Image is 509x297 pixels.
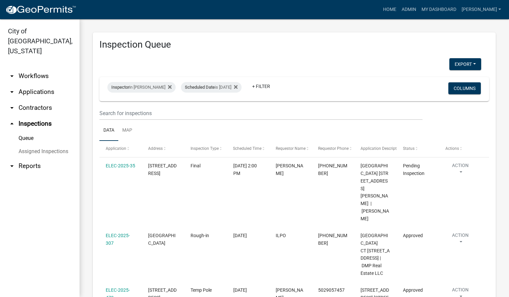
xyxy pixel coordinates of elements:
span: Rough-in [191,233,209,238]
a: + Filter [247,80,275,92]
datatable-header-cell: Requestor Phone [312,141,354,157]
a: Home [380,3,399,16]
span: 2513 UTICA PIKE [148,163,177,176]
input: Search for inspections [99,106,423,120]
div: in [PERSON_NAME] [107,82,176,93]
a: ELEC-2025-35 [106,163,135,168]
span: 502-376-8347 [318,163,347,176]
span: RIDGEWOOD CT 2432 Ridgewood Court lot 914 | DMP Real Estate LLC [361,233,390,276]
a: Map [118,120,136,141]
span: KEVIN DUPONT [276,163,303,176]
a: Data [99,120,118,141]
span: Final [191,163,200,168]
i: arrow_drop_down [8,88,16,96]
a: [PERSON_NAME] [459,3,504,16]
a: My Dashboard [419,3,459,16]
div: [DATE] 2:00 PM [233,162,263,177]
span: Status [403,146,415,151]
button: Columns [448,82,481,94]
datatable-header-cell: Application [99,141,142,157]
i: arrow_drop_down [8,104,16,112]
span: Pending Inspection [403,163,424,176]
datatable-header-cell: Address [142,141,184,157]
span: Application Description [361,146,402,151]
datatable-header-cell: Scheduled Time [227,141,269,157]
div: [DATE] [233,232,263,239]
datatable-header-cell: Status [397,141,439,157]
span: 5029057457 [318,287,345,293]
span: ILPO [276,233,286,238]
span: Actions [445,146,459,151]
span: Requestor Phone [318,146,349,151]
datatable-header-cell: Requestor Name [269,141,311,157]
i: arrow_drop_down [8,72,16,80]
h3: Inspection Queue [99,39,489,50]
div: is [DATE] [181,82,242,93]
span: Inspection Type [191,146,219,151]
span: Address [148,146,163,151]
span: Approved [403,287,423,293]
span: Application [106,146,126,151]
span: Requestor Name [276,146,306,151]
span: RIDGEWOOD CT [148,233,176,246]
span: 502-807-8777 [318,233,347,246]
i: arrow_drop_down [8,162,16,170]
span: Temp Pole [191,287,212,293]
a: Admin [399,3,419,16]
datatable-header-cell: Actions [439,141,481,157]
a: ELEC-2025-307 [106,233,130,246]
i: arrow_drop_up [8,120,16,128]
span: Scheduled Date [185,85,215,90]
div: [DATE] [233,286,263,294]
button: Action [445,232,475,248]
button: Export [449,58,481,70]
button: Action [445,162,475,179]
datatable-header-cell: Inspection Type [184,141,227,157]
span: Inspector [111,85,129,90]
datatable-header-cell: Application Description [354,141,397,157]
span: Approved [403,233,423,238]
span: 2513 UTICA PIKE 2513 Utica Pike | Hughes Katherine J [361,163,389,221]
span: Scheduled Time [233,146,262,151]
